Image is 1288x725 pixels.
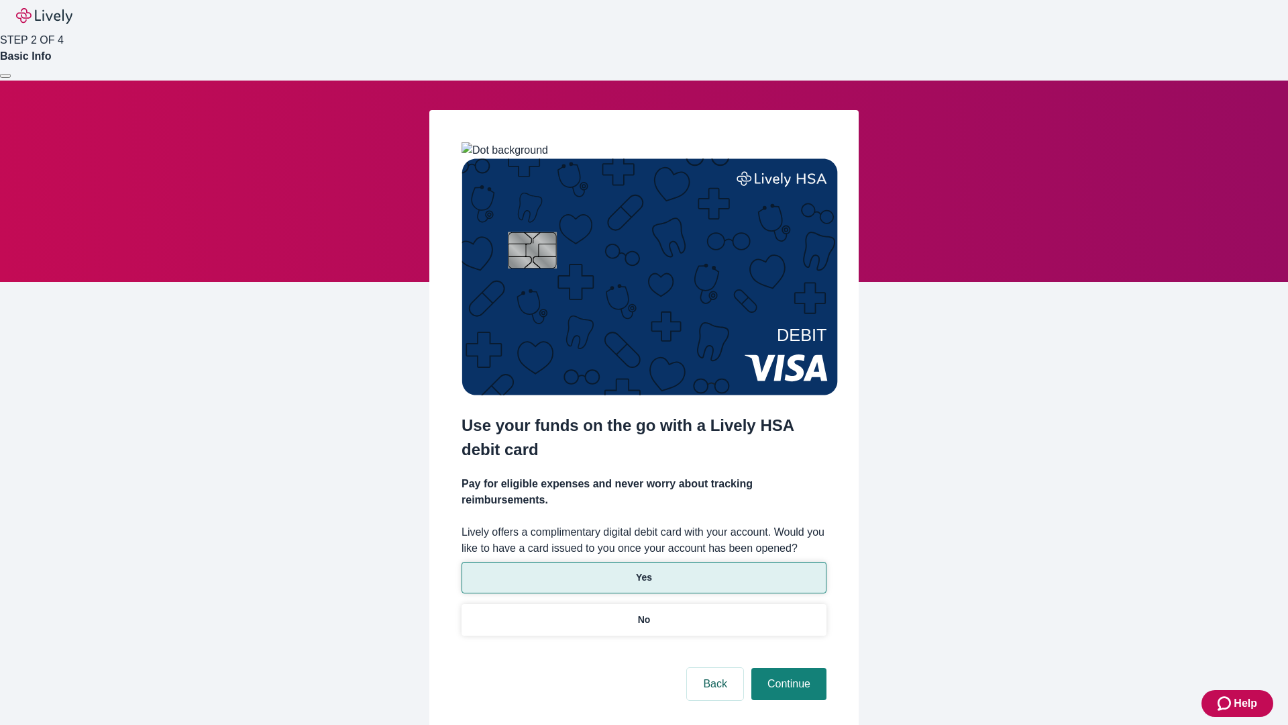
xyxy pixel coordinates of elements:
[462,562,826,593] button: Yes
[1201,690,1273,717] button: Zendesk support iconHelp
[462,476,826,508] h4: Pay for eligible expenses and never worry about tracking reimbursements.
[462,414,826,462] h2: Use your funds on the go with a Lively HSA debit card
[462,604,826,636] button: No
[1234,695,1257,712] span: Help
[462,158,838,395] img: Debit card
[751,668,826,700] button: Continue
[1218,695,1234,712] svg: Zendesk support icon
[462,524,826,557] label: Lively offers a complimentary digital debit card with your account. Would you like to have a card...
[638,613,651,627] p: No
[16,8,72,24] img: Lively
[687,668,743,700] button: Back
[462,142,548,158] img: Dot background
[636,571,652,585] p: Yes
